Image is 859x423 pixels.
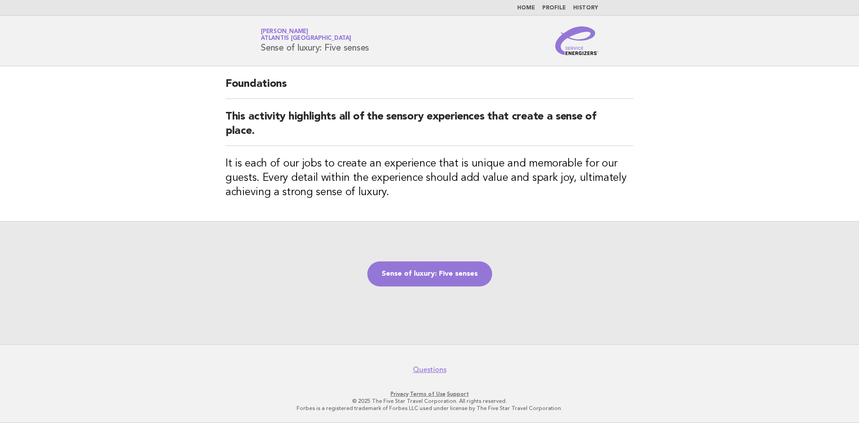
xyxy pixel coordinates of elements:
p: © 2025 The Five Star Travel Corporation. All rights reserved. [156,397,703,405]
a: Questions [413,365,447,374]
p: Forbes is a registered trademark of Forbes LLC used under license by The Five Star Travel Corpora... [156,405,703,412]
a: Terms of Use [410,391,446,397]
img: Service Energizers [555,26,598,55]
a: Privacy [391,391,408,397]
h2: Foundations [225,77,634,99]
a: Home [517,5,535,11]
a: History [573,5,598,11]
span: Atlantis [GEOGRAPHIC_DATA] [261,36,351,42]
a: Sense of luxury: Five senses [367,261,492,286]
h3: It is each of our jobs to create an experience that is unique and memorable for our guests. Every... [225,157,634,200]
p: · · [156,390,703,397]
h1: Sense of luxury: Five senses [261,29,369,52]
h2: This activity highlights all of the sensory experiences that create a sense of place. [225,110,634,146]
a: Support [447,391,469,397]
a: Profile [542,5,566,11]
a: [PERSON_NAME]Atlantis [GEOGRAPHIC_DATA] [261,29,351,41]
